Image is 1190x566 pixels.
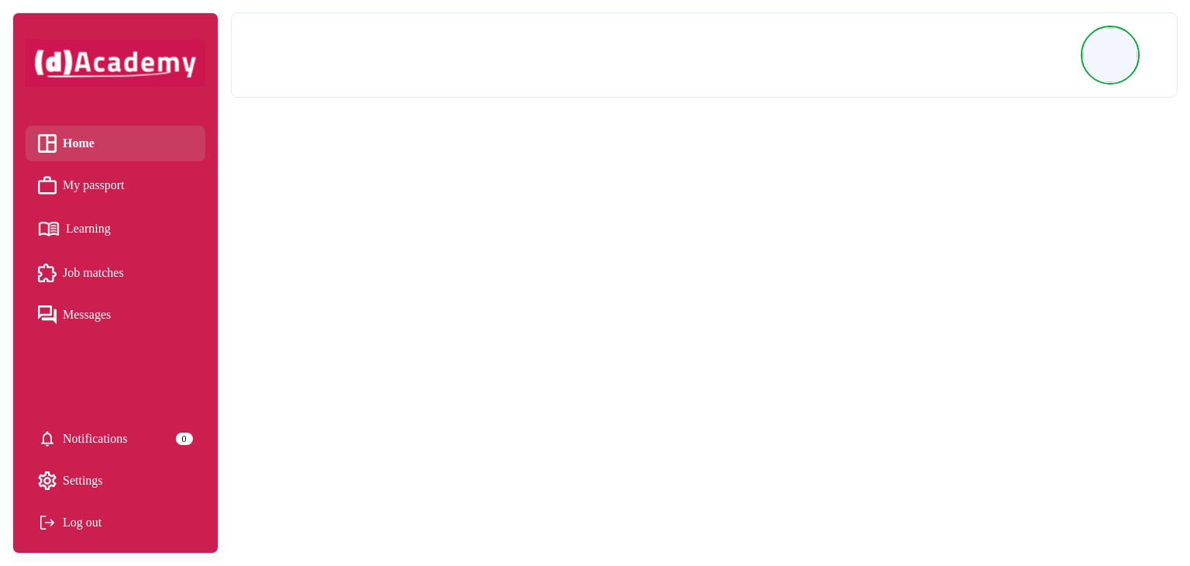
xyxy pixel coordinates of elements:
[63,261,124,285] span: Job matches
[176,433,193,445] div: 0
[38,261,193,285] a: Job matches iconJob matches
[38,430,57,448] img: setting
[38,471,57,490] img: setting
[38,216,60,243] img: Learning icon
[63,303,111,326] span: Messages
[63,427,128,450] span: Notifications
[38,216,193,243] a: Learning iconLearning
[38,132,193,155] a: Home iconHome
[38,176,57,195] img: My passport icon
[26,40,205,87] img: dAcademy
[38,305,57,324] img: Messages icon
[63,132,95,155] span: Home
[38,174,193,197] a: My passport iconMy passport
[38,511,193,534] div: Log out
[38,303,193,326] a: Messages iconMessages
[38,513,57,532] img: Log out
[1083,28,1137,82] img: Profile
[63,174,125,197] span: My passport
[63,469,103,492] span: Settings
[38,134,57,153] img: Home icon
[66,217,111,240] span: Learning
[38,264,57,282] img: Job matches icon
